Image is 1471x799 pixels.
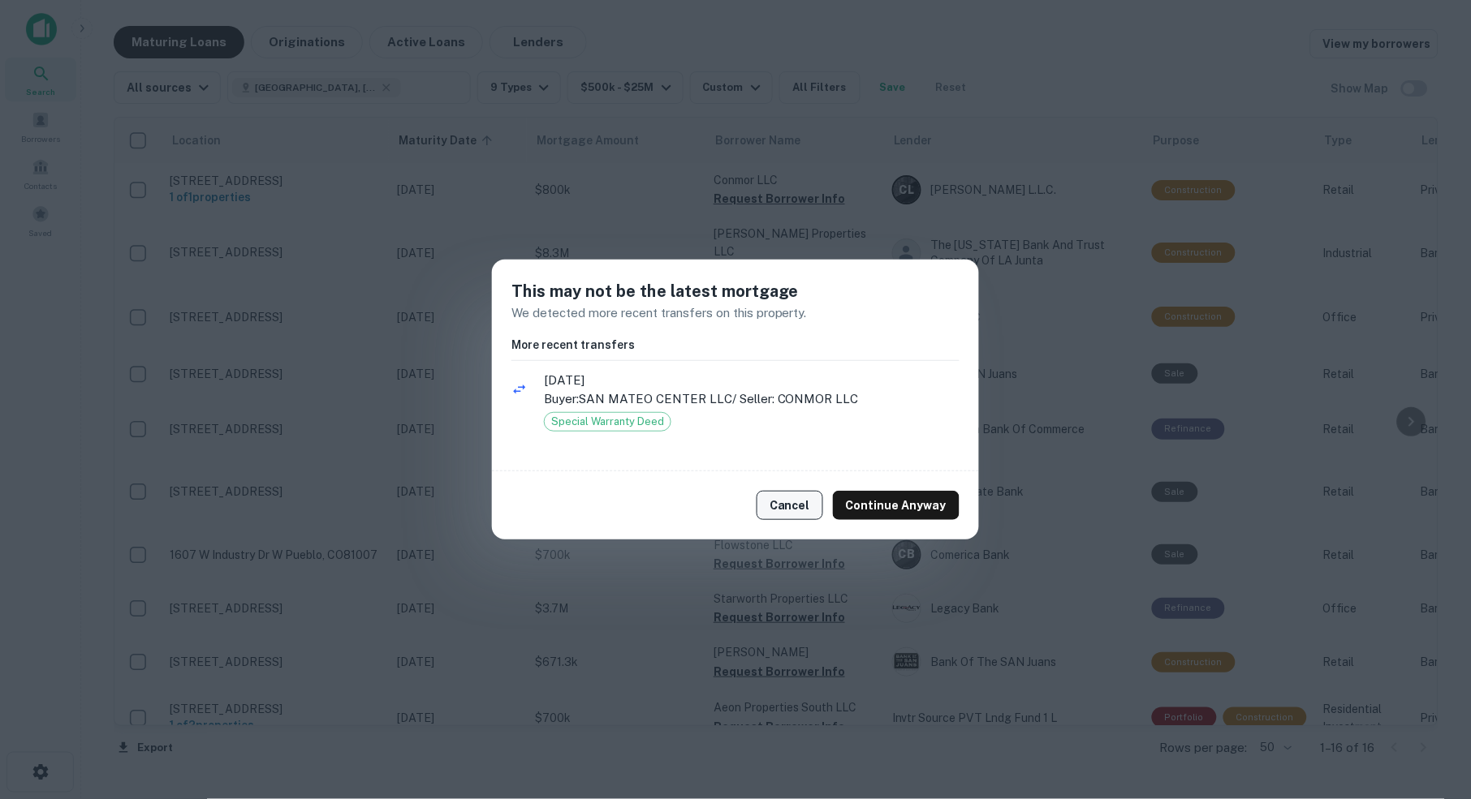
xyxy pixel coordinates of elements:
span: [DATE] [544,371,960,390]
span: Special Warranty Deed [545,414,671,430]
h6: More recent transfers [511,336,960,354]
iframe: Chat Widget [1390,669,1471,747]
p: We detected more recent transfers on this property. [511,303,960,323]
button: Continue Anyway [833,491,960,520]
h5: This may not be the latest mortgage [511,279,960,303]
button: Cancel [757,491,823,520]
div: Special Warranty Deed [544,412,671,432]
p: Buyer: SAN MATEO CENTER LLC / Seller: CONMOR LLC [544,389,960,409]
